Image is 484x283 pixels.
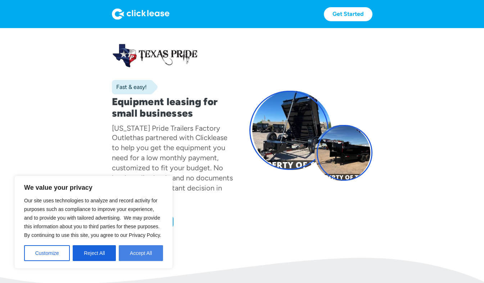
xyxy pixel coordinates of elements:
div: We value your privacy [14,176,173,269]
div: has partnered with Clicklease to help you get the equipment you need for a low monthly payment, c... [112,133,233,202]
div: [US_STATE] Pride Trailers Factory Outlet [112,124,220,142]
button: Accept All [119,245,163,261]
a: Get Started [324,7,372,21]
img: Logo [112,8,169,20]
span: Our site uses technologies to analyze and record activity for purposes such as compliance to impr... [24,198,161,238]
button: Customize [24,245,70,261]
div: Fast & easy! [112,84,147,91]
h1: Equipment leasing for small businesses [112,96,235,119]
button: Reject All [73,245,116,261]
p: We value your privacy [24,183,163,192]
